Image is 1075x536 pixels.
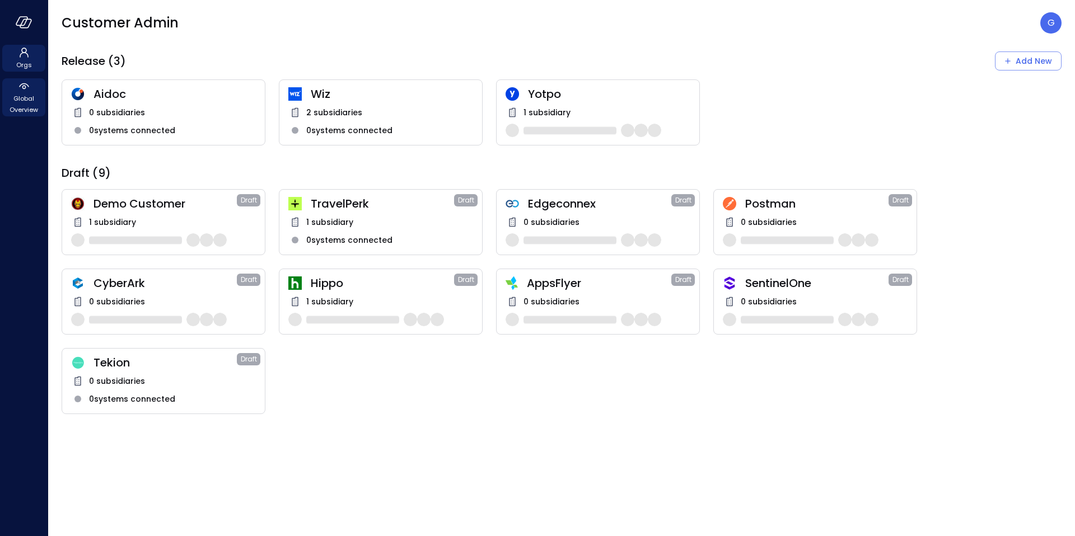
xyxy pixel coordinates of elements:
img: euz2wel6fvrjeyhjwgr9 [288,197,302,210]
span: 1 subsidiary [306,295,353,308]
span: Draft [458,195,474,206]
span: Draft [241,195,257,206]
img: t2hojgg0dluj8wcjhofe [723,197,736,210]
span: 0 subsidiaries [89,106,145,119]
span: 1 subsidiary [524,106,571,119]
span: 2 subsidiaries [306,106,362,119]
span: Draft [675,274,691,285]
span: Draft [241,354,257,365]
span: Tekion [94,355,237,370]
img: hddnet8eoxqedtuhlo6i [71,87,85,101]
img: dweq851rzgflucm4u1c8 [71,356,85,369]
span: Draft [892,274,909,285]
span: Global Overview [7,93,41,115]
span: Release (3) [62,54,126,68]
span: 0 systems connected [89,393,175,405]
span: Aidoc [94,87,256,101]
div: Orgs [2,45,45,72]
span: Draft [458,274,474,285]
span: Draft [241,274,257,285]
span: Draft [675,195,691,206]
span: SentinelOne [745,276,889,290]
button: Add New [995,51,1062,70]
span: CyberArk [94,276,237,290]
img: ynjrjpaiymlkbkxtflmu [288,276,302,290]
span: 0 subsidiaries [89,375,145,387]
span: Draft [892,195,909,206]
span: 0 systems connected [306,124,392,137]
span: 0 subsidiaries [741,216,797,228]
span: 0 subsidiaries [524,295,579,308]
div: Guy Zilberberg [1040,12,1062,34]
img: cfcvbyzhwvtbhao628kj [288,87,302,101]
span: AppsFlyer [527,276,671,290]
span: Edgeconnex [528,196,671,211]
span: TravelPerk [311,196,454,211]
span: Wiz [311,87,473,101]
span: 0 subsidiaries [741,295,797,308]
span: 0 subsidiaries [524,216,579,228]
div: Add New Organization [995,51,1062,70]
span: Demo Customer [94,196,237,211]
span: Postman [745,196,889,211]
span: Orgs [16,59,32,70]
div: Global Overview [2,78,45,116]
span: 1 subsidiary [89,216,136,228]
span: 0 systems connected [89,124,175,137]
div: Add New [1016,54,1052,68]
img: oujisyhxiqy1h0xilnqx [723,276,736,290]
p: G [1048,16,1055,30]
span: Draft (9) [62,166,111,180]
img: rosehlgmm5jjurozkspi [506,87,519,101]
span: 1 subsidiary [306,216,353,228]
span: 0 systems connected [306,234,392,246]
img: scnakozdowacoarmaydw [71,197,85,210]
span: Yotpo [528,87,690,101]
span: 0 subsidiaries [89,295,145,308]
img: gkfkl11jtdpupy4uruhy [506,197,519,210]
span: Customer Admin [62,14,179,32]
span: Hippo [311,276,454,290]
img: a5he5ildahzqx8n3jb8t [71,276,85,290]
img: zbmm8o9awxf8yv3ehdzf [506,276,518,290]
